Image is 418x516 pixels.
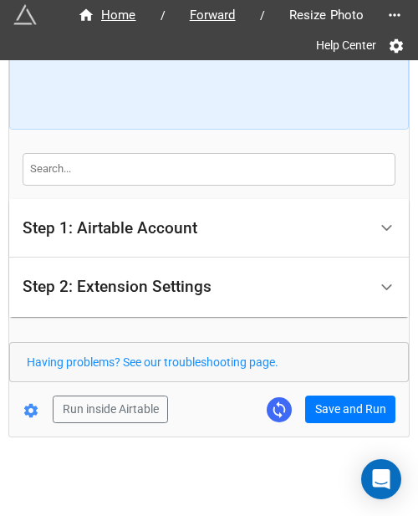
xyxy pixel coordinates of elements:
li: / [161,7,166,24]
a: Having problems? See our troubleshooting page. [27,355,278,369]
div: Step 2: Extension Settings [23,278,212,295]
div: Open Intercom Messenger [361,459,401,499]
a: Forward [172,5,253,25]
a: Help Center [304,30,388,60]
span: Forward [180,6,246,25]
li: / [260,7,265,24]
div: Step 2: Extension Settings [9,258,409,317]
img: miniextensions-icon.73ae0678.png [13,3,37,27]
a: Home [60,5,154,25]
nav: breadcrumb [60,5,381,25]
button: Save and Run [305,396,395,424]
div: Home [78,6,136,25]
div: Step 1: Airtable Account [9,199,409,258]
div: Step 1: Airtable Account [23,220,197,237]
input: Search... [23,153,395,185]
a: Sync Base Structure [267,397,292,422]
button: Run inside Airtable [53,396,168,424]
span: Resize Photo [279,6,375,25]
